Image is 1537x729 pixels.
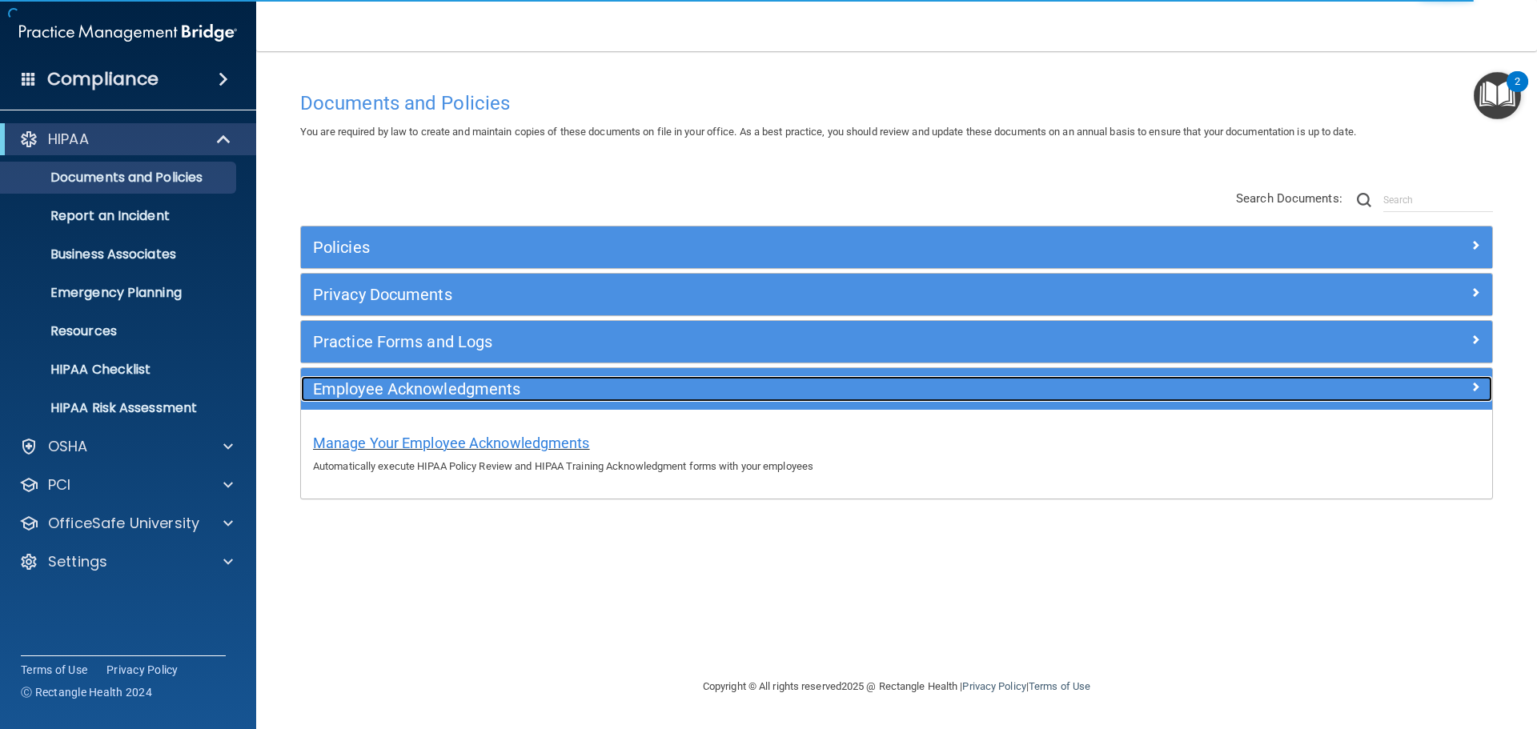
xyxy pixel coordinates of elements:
[48,437,88,456] p: OSHA
[313,435,590,451] span: Manage Your Employee Acknowledgments
[47,68,159,90] h4: Compliance
[10,170,229,186] p: Documents and Policies
[21,684,152,700] span: Ⓒ Rectangle Health 2024
[19,514,233,533] a: OfficeSafe University
[10,400,229,416] p: HIPAA Risk Assessment
[1236,191,1342,206] span: Search Documents:
[313,282,1480,307] a: Privacy Documents
[19,552,233,571] a: Settings
[300,93,1493,114] h4: Documents and Policies
[313,329,1480,354] a: Practice Forms and Logs
[313,439,590,451] a: Manage Your Employee Acknowledgments
[313,286,1182,303] h5: Privacy Documents
[313,333,1182,350] h5: Practice Forms and Logs
[10,323,229,339] p: Resources
[1357,193,1371,207] img: ic-search.3b580494.png
[19,475,233,495] a: PCI
[48,475,70,495] p: PCI
[313,234,1480,260] a: Policies
[10,246,229,262] p: Business Associates
[10,362,229,378] p: HIPAA Checklist
[300,126,1356,138] span: You are required by law to create and maintain copies of these documents on file in your office. ...
[48,514,199,533] p: OfficeSafe University
[21,662,87,678] a: Terms of Use
[1383,188,1493,212] input: Search
[313,457,1480,476] p: Automatically execute HIPAA Policy Review and HIPAA Training Acknowledgment forms with your emplo...
[19,17,237,49] img: PMB logo
[1515,82,1520,102] div: 2
[962,680,1025,692] a: Privacy Policy
[604,661,1189,712] div: Copyright © All rights reserved 2025 @ Rectangle Health | |
[313,238,1182,256] h5: Policies
[1029,680,1090,692] a: Terms of Use
[10,208,229,224] p: Report an Incident
[48,130,89,149] p: HIPAA
[313,376,1480,402] a: Employee Acknowledgments
[313,380,1182,398] h5: Employee Acknowledgments
[19,437,233,456] a: OSHA
[19,130,232,149] a: HIPAA
[48,552,107,571] p: Settings
[106,662,179,678] a: Privacy Policy
[1474,72,1521,119] button: Open Resource Center, 2 new notifications
[10,285,229,301] p: Emergency Planning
